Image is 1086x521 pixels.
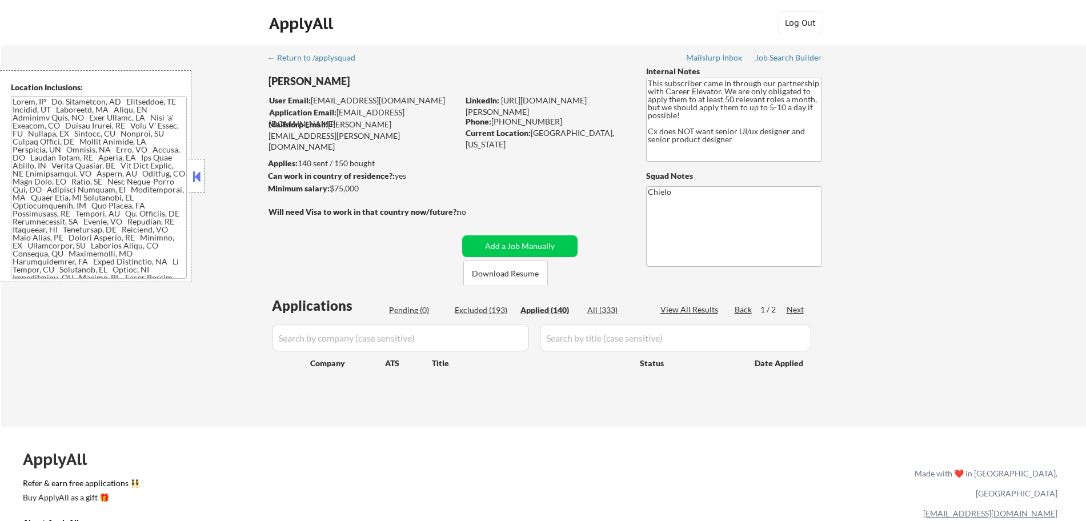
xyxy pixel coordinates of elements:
div: Buy ApplyAll as a gift 🎁 [23,494,137,502]
a: [EMAIL_ADDRESS][DOMAIN_NAME] [923,508,1057,518]
div: ApplyAll [269,14,336,33]
div: $75,000 [268,183,458,194]
div: Made with ❤️ in [GEOGRAPHIC_DATA], [GEOGRAPHIC_DATA] [910,463,1057,503]
div: Internal Notes [646,66,822,77]
div: ← Return to /applysquad [267,54,366,62]
strong: Current Location: [466,128,531,138]
div: [PHONE_NUMBER] [466,116,627,127]
a: Refer & earn free applications 👯‍♀️ [23,479,676,491]
div: Job Search Builder [755,54,822,62]
div: Date Applied [755,358,805,369]
div: no [457,206,490,218]
button: Log Out [778,11,823,34]
strong: Minimum salary: [268,183,330,193]
a: ← Return to /applysquad [267,53,366,65]
div: Location Inclusions: [11,82,187,93]
button: Download Resume [463,260,548,286]
div: [EMAIL_ADDRESS][DOMAIN_NAME] [269,107,458,129]
div: [PERSON_NAME] [269,74,503,89]
a: [URL][DOMAIN_NAME][PERSON_NAME] [466,95,587,117]
strong: Will need Visa to work in that country now/future?: [269,207,459,217]
a: Buy ApplyAll as a gift 🎁 [23,491,137,506]
div: Status [640,352,738,373]
div: [GEOGRAPHIC_DATA], [US_STATE] [466,127,627,150]
div: Squad Notes [646,170,822,182]
input: Search by company (case sensitive) [272,324,529,351]
div: Applied (140) [520,304,578,316]
div: 1 / 2 [760,304,787,315]
div: ApplyAll [23,450,100,469]
strong: Mailslurp Email: [269,119,328,129]
strong: Can work in country of residence?: [268,171,395,181]
strong: Application Email: [269,107,336,117]
div: ATS [385,358,432,369]
div: [PERSON_NAME][EMAIL_ADDRESS][PERSON_NAME][DOMAIN_NAME] [269,119,458,153]
input: Search by title (case sensitive) [540,324,811,351]
strong: Applies: [268,158,298,168]
div: Company [310,358,385,369]
div: Excluded (193) [455,304,512,316]
div: [EMAIL_ADDRESS][DOMAIN_NAME] [269,95,458,106]
strong: Phone: [466,117,491,126]
strong: LinkedIn: [466,95,499,105]
div: Mailslurp Inbox [686,54,743,62]
a: Job Search Builder [755,53,822,65]
div: All (333) [587,304,644,316]
a: Mailslurp Inbox [686,53,743,65]
strong: User Email: [269,95,311,105]
div: View All Results [660,304,722,315]
div: Applications [272,299,385,312]
button: Add a Job Manually [462,235,578,257]
div: 140 sent / 150 bought [268,158,458,169]
div: yes [268,170,455,182]
div: Back [735,304,753,315]
div: Next [787,304,805,315]
div: Title [432,358,629,369]
div: Pending (0) [389,304,446,316]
